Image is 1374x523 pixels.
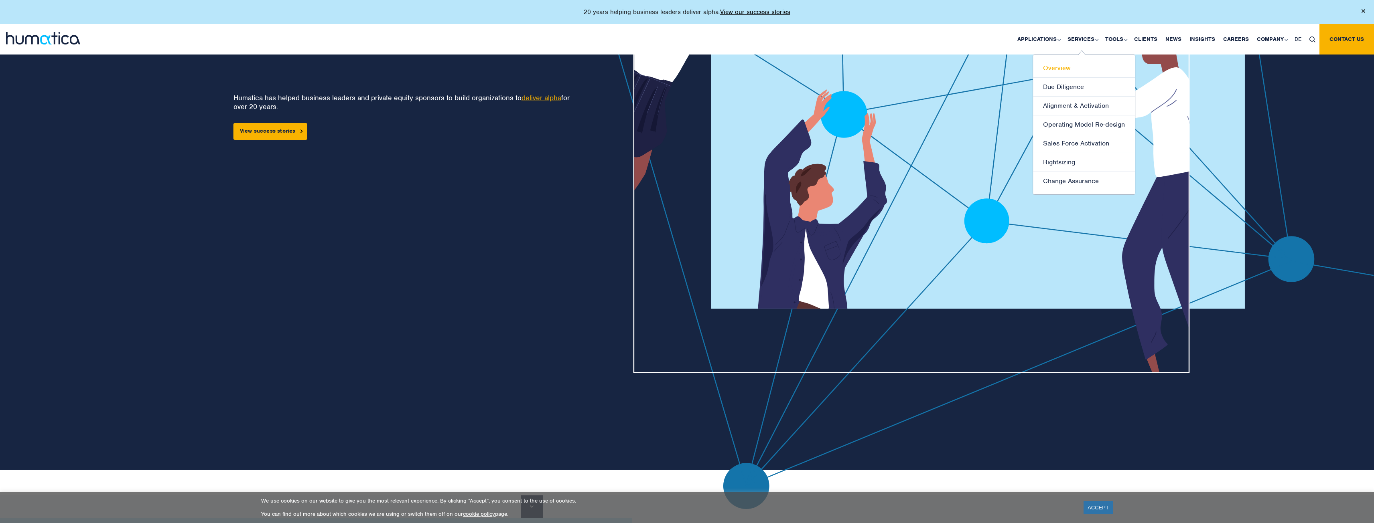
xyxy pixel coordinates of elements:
a: Applications [1013,24,1063,55]
a: ACCEPT [1084,501,1113,514]
p: 20 years helping business leaders deliver alpha. [584,8,790,16]
a: Services [1063,24,1101,55]
a: Clients [1130,24,1161,55]
a: News [1161,24,1185,55]
a: Tools [1101,24,1130,55]
span: DE [1295,36,1301,42]
img: logo [6,32,80,44]
a: Due Diligence [1033,78,1135,97]
a: Contact us [1319,24,1374,55]
a: Sales Force Activation [1033,134,1135,153]
a: Change Assurance [1033,172,1135,190]
img: search_icon [1309,36,1315,42]
a: Operating Model Re-design [1033,115,1135,134]
a: View success stories [233,123,307,140]
p: Humatica has helped business leaders and private equity sponsors to build organizations to for ov... [233,93,572,111]
a: cookie policy [463,511,495,517]
p: You can find out more about which cookies we are using or switch them off on our page. [261,511,1074,517]
p: We use cookies on our website to give you the most relevant experience. By clicking “Accept”, you... [261,497,1074,504]
a: Overview [1033,59,1135,78]
img: arrowicon [300,129,303,133]
a: DE [1291,24,1305,55]
a: View our success stories [720,8,790,16]
a: Careers [1219,24,1253,55]
a: Rightsizing [1033,153,1135,172]
a: Insights [1185,24,1219,55]
a: Alignment & Activation [1033,97,1135,115]
a: Company [1253,24,1291,55]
